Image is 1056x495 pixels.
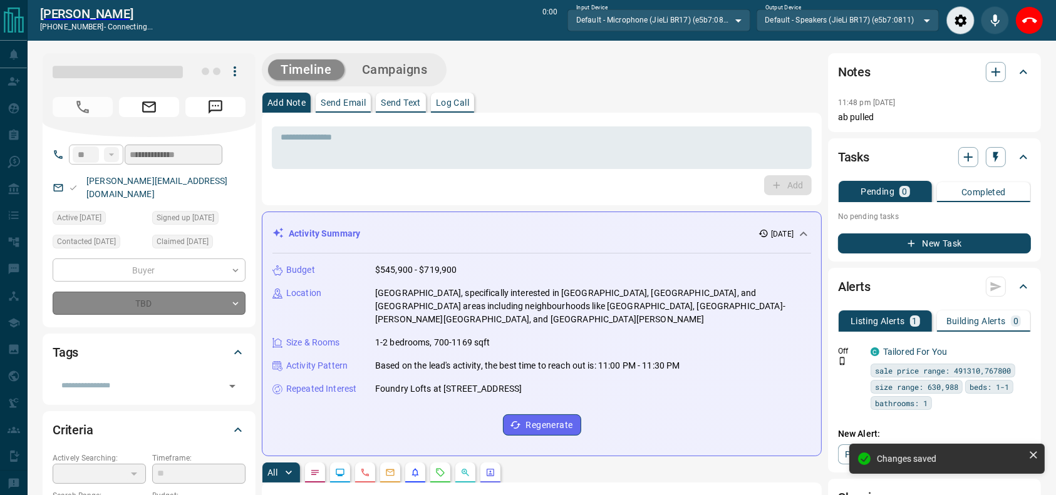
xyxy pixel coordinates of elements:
[970,380,1009,393] span: beds: 1-1
[53,97,113,117] span: Call
[902,187,907,196] p: 0
[286,336,340,349] p: Size & Rooms
[349,59,440,80] button: Campaigns
[57,235,116,248] span: Contacted [DATE]
[53,292,246,315] div: TBD
[286,359,348,372] p: Activity Pattern
[883,347,947,357] a: Tailored For You
[267,98,306,107] p: Add Note
[838,147,869,167] h2: Tasks
[871,347,879,356] div: condos.ca
[851,317,905,325] p: Listing Alerts
[267,468,277,477] p: All
[152,235,246,252] div: Sat Aug 16 2025
[69,183,78,192] svg: Email Valid
[757,9,939,31] div: Default - Speakers (JieLi BR17) (e5b7:0811)
[838,57,1031,87] div: Notes
[875,364,1011,377] span: sale price range: 491310,767800
[838,272,1031,302] div: Alerts
[838,444,903,464] a: Property
[838,345,863,357] p: Off
[321,98,366,107] p: Send Email
[86,176,228,199] a: [PERSON_NAME][EMAIL_ADDRESS][DOMAIN_NAME]
[838,357,847,365] svg: Push Notification Only
[503,414,581,436] button: Regenerate
[272,222,811,245] div: Activity Summary[DATE]
[542,6,557,34] p: 0:00
[53,235,146,252] div: Sat Aug 16 2025
[157,212,214,224] span: Signed up [DATE]
[53,452,146,464] p: Actively Searching:
[53,420,93,440] h2: Criteria
[53,211,146,228] div: Sat Aug 16 2025
[119,97,179,117] span: Email
[765,4,801,12] label: Output Device
[771,228,794,240] p: [DATE]
[838,111,1031,124] p: ab pulled
[289,227,360,240] p: Activity Summary
[838,98,896,107] p: 11:48 pm [DATE]
[310,467,320,477] svg: Notes
[435,467,445,477] svg: Requests
[861,187,894,196] p: Pending
[375,287,811,326] p: [GEOGRAPHIC_DATA], specifically interested in [GEOGRAPHIC_DATA], [GEOGRAPHIC_DATA], and [GEOGRAPH...
[40,6,153,21] a: [PERSON_NAME]
[576,4,608,12] label: Input Device
[224,377,241,395] button: Open
[410,467,420,477] svg: Listing Alerts
[53,337,246,367] div: Tags
[57,212,101,224] span: Active [DATE]
[875,397,928,409] span: bathrooms: 1
[53,342,78,362] h2: Tags
[485,467,495,477] svg: Agent Actions
[53,258,246,282] div: Buyer
[838,277,871,297] h2: Alerts
[152,211,246,228] div: Sat Aug 16 2025
[838,62,871,82] h2: Notes
[838,142,1031,172] div: Tasks
[185,97,246,117] span: Message
[913,317,918,325] p: 1
[567,9,750,31] div: Default - Microphone (JieLi BR17) (e5b7:0811)
[375,336,490,349] p: 1-2 bedrooms, 700-1169 sqft
[375,263,457,277] p: $545,900 - $719,900
[946,6,975,34] div: Audio Settings
[360,467,370,477] svg: Calls
[981,6,1009,34] div: Mute
[286,287,321,300] p: Location
[436,98,469,107] p: Log Call
[877,454,1023,464] div: Changes saved
[838,427,1031,441] p: New Alert:
[838,233,1031,253] button: New Task
[157,235,209,248] span: Claimed [DATE]
[460,467,470,477] svg: Opportunities
[946,317,1006,325] p: Building Alerts
[385,467,395,477] svg: Emails
[1015,6,1043,34] div: End Call
[335,467,345,477] svg: Lead Browsing Activity
[375,382,522,395] p: Foundry Lofts at [STREET_ADDRESS]
[286,263,315,277] p: Budget
[268,59,344,80] button: Timeline
[875,380,958,393] span: size range: 630,988
[375,359,680,372] p: Based on the lead's activity, the best time to reach out is: 11:00 PM - 11:30 PM
[1013,317,1018,325] p: 0
[838,207,1031,226] p: No pending tasks
[381,98,421,107] p: Send Text
[961,188,1006,196] p: Completed
[53,415,246,445] div: Criteria
[40,21,153,33] p: [PHONE_NUMBER] -
[108,23,153,31] span: connecting...
[286,382,356,395] p: Repeated Interest
[152,452,246,464] p: Timeframe:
